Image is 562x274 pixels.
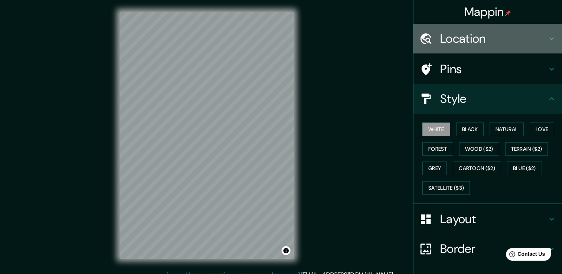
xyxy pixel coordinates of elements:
iframe: Help widget launcher [496,245,554,266]
button: Terrain ($2) [505,142,548,156]
div: Border [413,234,562,264]
button: Forest [422,142,453,156]
h4: Location [440,31,547,46]
div: Style [413,84,562,114]
canvas: Map [120,12,294,259]
div: Location [413,24,562,53]
h4: Layout [440,212,547,226]
button: Toggle attribution [282,246,290,255]
h4: Style [440,91,547,106]
button: Love [530,123,554,136]
button: Wood ($2) [459,142,499,156]
button: Blue ($2) [507,162,542,175]
button: Satellite ($3) [422,181,470,195]
h4: Pins [440,62,547,76]
button: White [422,123,450,136]
button: Black [456,123,484,136]
button: Natural [490,123,524,136]
div: Pins [413,54,562,84]
button: Cartoon ($2) [453,162,501,175]
button: Grey [422,162,447,175]
h4: Mappin [464,4,511,19]
img: pin-icon.png [505,10,511,16]
h4: Border [440,241,547,256]
div: Layout [413,204,562,234]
